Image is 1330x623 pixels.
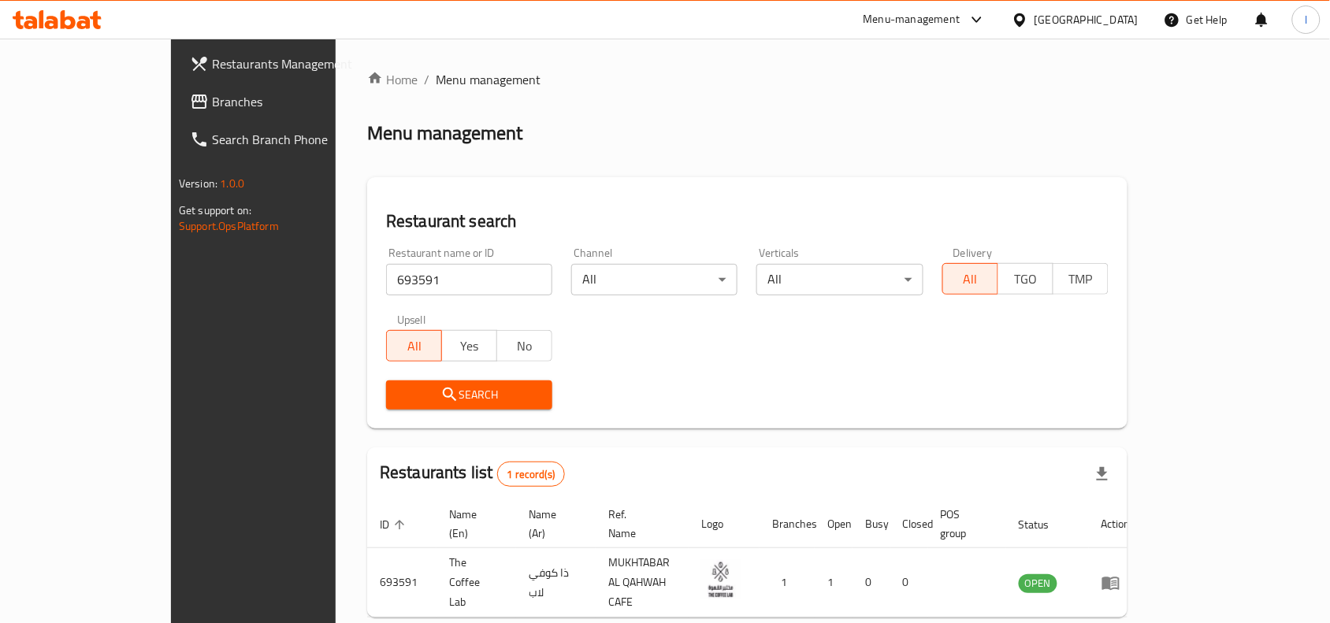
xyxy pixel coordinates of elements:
[436,70,541,89] span: Menu management
[760,500,815,548] th: Branches
[815,500,853,548] th: Open
[397,314,426,325] label: Upsell
[942,263,998,295] button: All
[497,462,566,487] div: Total records count
[596,548,689,617] td: MUKHTABAR AL QAHWAH CAFE
[701,560,741,599] img: The Coffee Lab
[179,200,251,221] span: Get support on:
[496,330,552,362] button: No
[1005,268,1047,291] span: TGO
[571,264,737,295] div: All
[853,548,890,617] td: 0
[179,216,279,236] a: Support.OpsPlatform
[380,515,410,534] span: ID
[890,500,928,548] th: Closed
[1019,515,1070,534] span: Status
[1035,11,1139,28] div: [GEOGRAPHIC_DATA]
[689,500,760,548] th: Logo
[212,130,381,149] span: Search Branch Phone
[941,505,987,543] span: POS group
[386,380,552,410] button: Search
[1060,268,1102,291] span: TMP
[367,70,1128,89] nav: breadcrumb
[179,173,217,194] span: Version:
[449,505,497,543] span: Name (En)
[516,548,596,617] td: ذا كوفي لاب
[1083,455,1121,493] div: Export file
[997,263,1053,295] button: TGO
[367,121,522,146] h2: Menu management
[441,330,497,362] button: Yes
[212,54,381,73] span: Restaurants Management
[756,264,923,295] div: All
[386,330,442,362] button: All
[177,45,393,83] a: Restaurants Management
[367,548,437,617] td: 693591
[853,500,890,548] th: Busy
[177,83,393,121] a: Branches
[503,335,546,358] span: No
[386,210,1109,233] h2: Restaurant search
[1019,574,1057,592] span: OPEN
[177,121,393,158] a: Search Branch Phone
[608,505,670,543] span: Ref. Name
[380,461,565,487] h2: Restaurants list
[815,548,853,617] td: 1
[890,548,928,617] td: 0
[949,268,992,291] span: All
[864,10,960,29] div: Menu-management
[1305,11,1307,28] span: l
[760,548,815,617] td: 1
[498,467,565,482] span: 1 record(s)
[1053,263,1109,295] button: TMP
[437,548,516,617] td: The Coffee Lab
[386,264,552,295] input: Search for restaurant name or ID..
[393,335,436,358] span: All
[212,92,381,111] span: Branches
[399,385,540,405] span: Search
[529,505,577,543] span: Name (Ar)
[220,173,244,194] span: 1.0.0
[367,500,1143,617] table: enhanced table
[953,247,993,258] label: Delivery
[424,70,429,89] li: /
[448,335,491,358] span: Yes
[1102,573,1131,592] div: Menu
[1089,500,1143,548] th: Action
